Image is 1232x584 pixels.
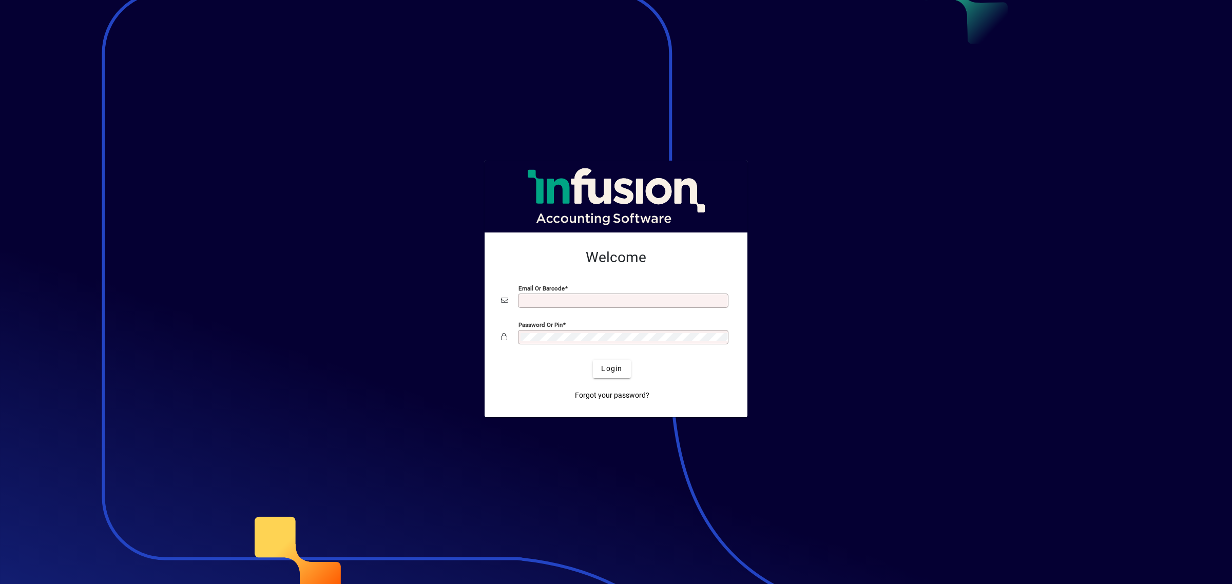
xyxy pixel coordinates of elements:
span: Forgot your password? [575,390,649,401]
mat-label: Password or Pin [518,321,563,328]
span: Login [601,363,622,374]
h2: Welcome [501,249,731,266]
a: Forgot your password? [571,386,653,405]
button: Login [593,360,630,378]
mat-label: Email or Barcode [518,284,565,291]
